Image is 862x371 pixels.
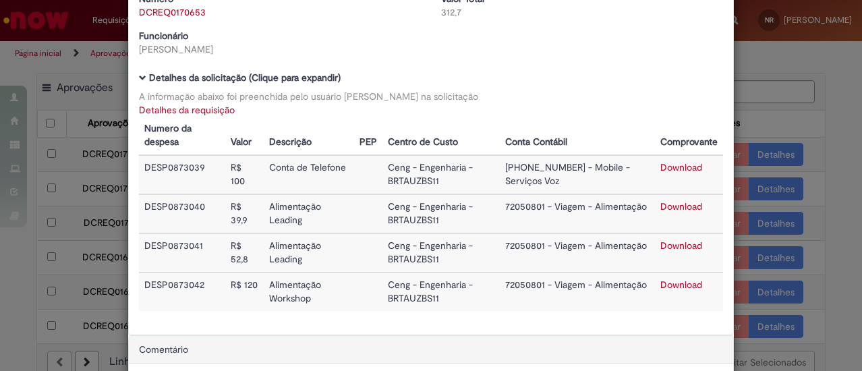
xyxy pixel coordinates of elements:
th: Descrição [264,117,355,155]
td: R$ 100 [225,155,263,194]
th: PEP [354,117,382,155]
td: R$ 120 [225,273,263,311]
a: DCREQ0170653 [139,6,206,18]
span: Comentário [139,343,188,355]
td: Ceng - Engenharia - BRTAUZBS11 [382,233,500,273]
th: Valor [225,117,263,155]
td: DESP0873040 [139,194,225,233]
a: Download [660,279,702,291]
td: R$ 39,9 [225,194,263,233]
div: [PERSON_NAME] [139,42,421,56]
th: Comprovante [655,117,723,155]
div: A informação abaixo foi preenchida pelo usuário [PERSON_NAME] na solicitação [139,90,723,103]
b: Funcionário [139,30,188,42]
td: [PHONE_NUMBER] - Mobile - Serviços Voz [500,155,655,194]
td: Ceng - Engenharia - BRTAUZBS11 [382,194,500,233]
td: 72050801 - Viagem - Alimentação [500,194,655,233]
td: R$ 52,8 [225,233,263,273]
th: Centro de Custo [382,117,500,155]
a: Download [660,200,702,212]
h5: Detalhes da solicitação (Clique para expandir) [139,73,723,83]
a: Download [660,239,702,252]
td: DESP0873039 [139,155,225,194]
th: Numero da despesa [139,117,225,155]
td: 72050801 - Viagem - Alimentação [500,273,655,311]
b: Detalhes da solicitação (Clique para expandir) [149,72,341,84]
th: Conta Contábil [500,117,655,155]
div: 312,7 [441,5,723,19]
td: DESP0873042 [139,273,225,311]
td: Conta de Telefone [264,155,355,194]
td: Alimentação Leading [264,194,355,233]
a: Detalhes da requisição [139,104,235,116]
td: Ceng - Engenharia - BRTAUZBS11 [382,273,500,311]
td: Ceng - Engenharia - BRTAUZBS11 [382,155,500,194]
td: DESP0873041 [139,233,225,273]
td: Alimentação Leading [264,233,355,273]
td: 72050801 - Viagem - Alimentação [500,233,655,273]
a: Download [660,161,702,173]
td: Alimentação Workshop [264,273,355,311]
